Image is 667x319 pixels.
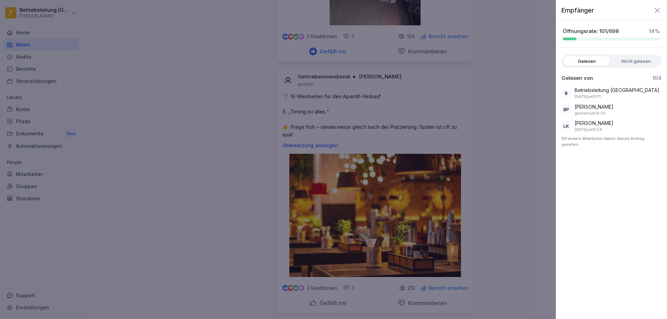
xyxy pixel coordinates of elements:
[649,28,660,35] p: 14 %
[561,104,571,114] div: BP
[575,110,605,116] p: 28. August 2025 um 14:23
[561,6,594,15] p: Empfänger
[575,127,602,133] p: 29. August 2025 um 11:54
[575,103,614,110] p: [PERSON_NAME]
[563,56,610,66] label: Gelesen
[613,56,660,66] label: Nicht gelesen
[575,94,601,100] p: 29. August 2025 um 13:11
[652,75,661,82] p: 104
[561,75,593,82] p: Gelesen von
[561,136,661,147] p: 101 andere Mitarbeiter haben diesen Beitrag gesehen
[575,119,614,127] p: [PERSON_NAME]
[563,28,619,35] p: Öffnungsrate: 101/698
[561,88,571,98] div: B
[575,86,659,94] p: Betriebsleitung [GEOGRAPHIC_DATA]
[561,121,571,131] div: LK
